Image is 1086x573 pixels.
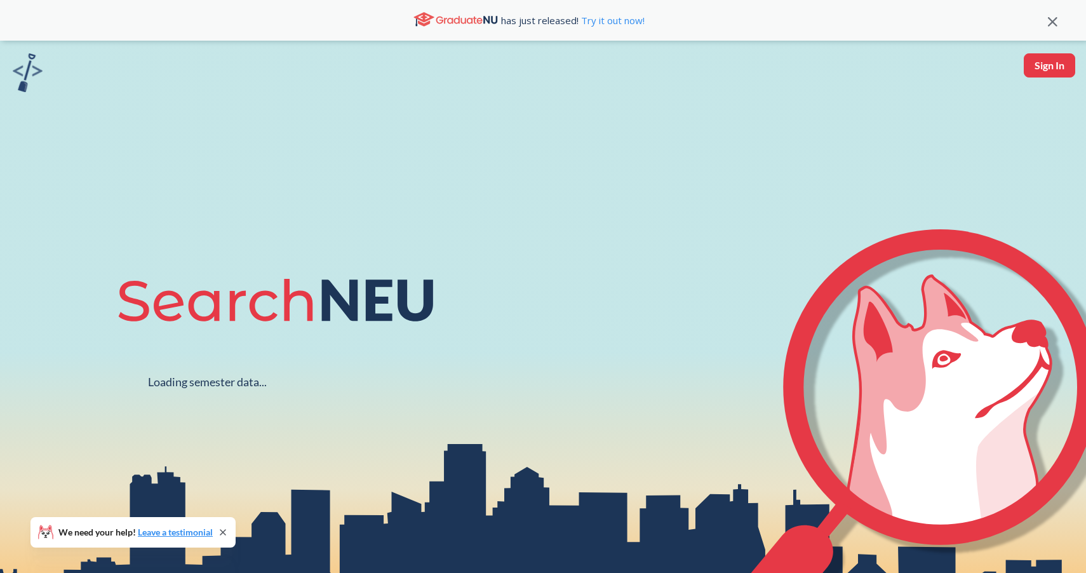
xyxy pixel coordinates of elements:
a: Try it out now! [579,14,645,27]
button: Sign In [1024,53,1075,78]
img: sandbox logo [13,53,43,92]
div: Loading semester data... [148,375,267,389]
span: We need your help! [58,528,213,537]
span: has just released! [501,13,645,27]
a: sandbox logo [13,53,43,96]
a: Leave a testimonial [138,527,213,537]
